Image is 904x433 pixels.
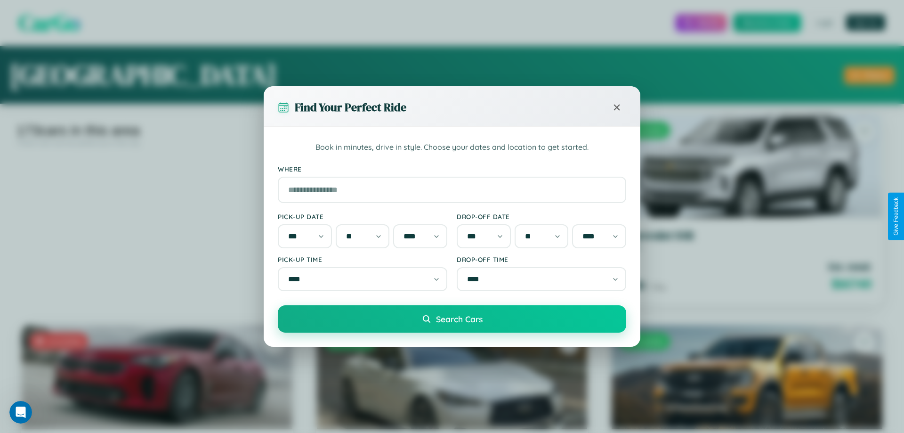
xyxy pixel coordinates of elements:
[278,255,447,263] label: Pick-up Time
[457,212,626,221] label: Drop-off Date
[295,99,406,115] h3: Find Your Perfect Ride
[278,212,447,221] label: Pick-up Date
[278,141,626,154] p: Book in minutes, drive in style. Choose your dates and location to get started.
[278,305,626,333] button: Search Cars
[457,255,626,263] label: Drop-off Time
[436,314,483,324] span: Search Cars
[278,165,626,173] label: Where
